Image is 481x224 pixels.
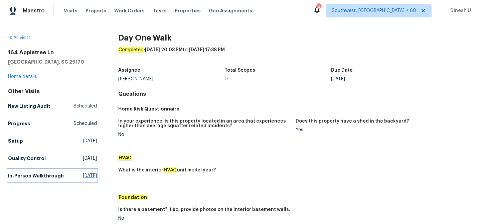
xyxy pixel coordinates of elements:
span: Tasks [153,8,167,13]
span: Work Orders [114,7,145,14]
h4: Questions [118,91,473,97]
h5: In-Person Walkthrough [8,172,64,179]
span: Scheduled [73,120,97,127]
span: [DATE] [83,155,97,162]
div: No [118,216,290,221]
a: All visits [8,35,31,40]
h5: In your experience, is this property located in an area that experiences higher than average squa... [118,119,290,128]
span: [DATE] 20:03 PM [145,48,183,52]
em: Completed [118,47,144,53]
div: Yes [296,128,468,132]
h5: New Listing Audit [8,103,50,109]
div: No [118,132,290,137]
a: In-Person Walkthrough[DATE] [8,170,97,182]
a: Setup[DATE] [8,135,97,147]
em: HVAC [163,167,177,173]
h5: Progress [8,120,30,127]
span: Projects [86,7,106,14]
div: 662 [316,4,321,11]
span: Scheduled [73,103,97,109]
div: [DATE] [331,77,438,81]
h5: Does this property have a shed in the backyard? [296,119,409,124]
span: Southwest, [GEOGRAPHIC_DATA] + 60 [332,7,416,14]
h2: 164 Appletree Ln [8,49,97,56]
div: [PERSON_NAME] [118,77,225,81]
h5: Total Scopes [224,68,255,73]
div: : to [118,47,473,64]
h5: What is the interior unit model year? [118,168,216,172]
a: ProgressScheduled [8,118,97,130]
span: [DATE] [83,172,97,179]
h5: Setup [8,138,23,144]
h5: Is there a basement? If so, provide photos on the interior basement walls. [118,207,290,212]
span: Geo Assignments [209,7,252,14]
span: [DATE] 17:38 PM [189,48,225,52]
span: Dinesh U [448,7,471,14]
a: Quality Control[DATE] [8,152,97,164]
h5: [GEOGRAPHIC_DATA], SC 29170 [8,59,97,65]
em: Foundation [118,195,147,200]
h2: Day One Walk [118,34,473,41]
span: Visits [64,7,77,14]
h5: Home Risk Questionnaire [118,105,473,112]
span: [DATE] [83,138,97,144]
em: HVAC [118,155,132,160]
div: Other Visits [8,88,97,95]
h5: Due Date [331,68,353,73]
a: Home details [8,74,37,79]
div: 0 [224,77,331,81]
h5: Quality Control [8,155,46,162]
h5: Assignee [118,68,140,73]
span: Properties [175,7,201,14]
span: Maestro [23,7,45,14]
a: New Listing AuditScheduled [8,100,97,112]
